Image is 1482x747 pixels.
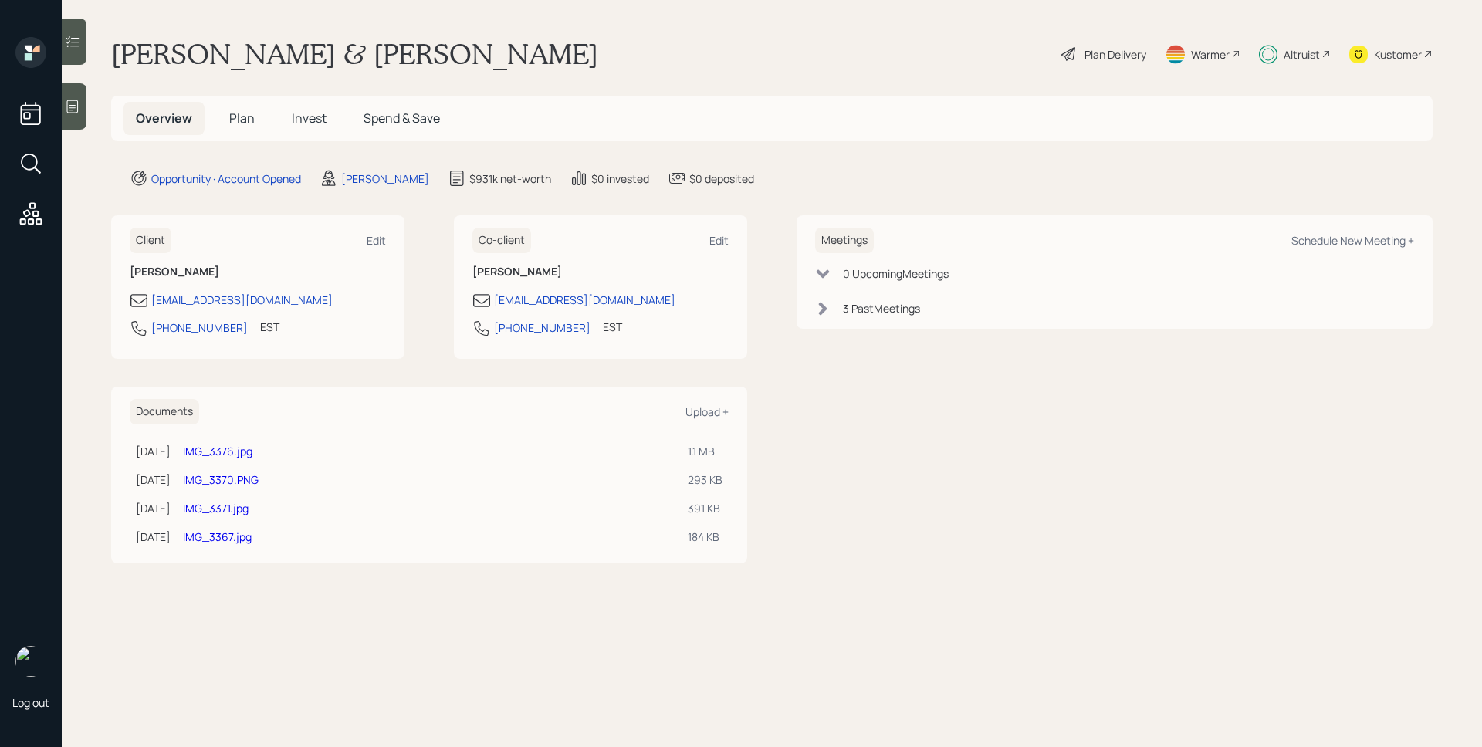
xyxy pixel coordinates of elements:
[603,319,622,335] div: EST
[1291,233,1414,248] div: Schedule New Meeting +
[1284,46,1320,63] div: Altruist
[136,500,171,516] div: [DATE]
[815,228,874,253] h6: Meetings
[1191,46,1230,63] div: Warmer
[591,171,649,187] div: $0 invested
[341,171,429,187] div: [PERSON_NAME]
[130,265,386,279] h6: [PERSON_NAME]
[183,501,249,515] a: IMG_3371.jpg
[1084,46,1146,63] div: Plan Delivery
[494,319,590,336] div: [PHONE_NUMBER]
[364,110,440,127] span: Spend & Save
[136,472,171,488] div: [DATE]
[136,529,171,545] div: [DATE]
[151,292,333,308] div: [EMAIL_ADDRESS][DOMAIN_NAME]
[688,472,722,488] div: 293 KB
[688,443,722,459] div: 1.1 MB
[229,110,255,127] span: Plan
[136,443,171,459] div: [DATE]
[472,228,531,253] h6: Co-client
[688,500,722,516] div: 391 KB
[130,399,199,424] h6: Documents
[183,444,252,458] a: IMG_3376.jpg
[130,228,171,253] h6: Client
[843,265,949,282] div: 0 Upcoming Meeting s
[709,233,729,248] div: Edit
[494,292,675,308] div: [EMAIL_ADDRESS][DOMAIN_NAME]
[260,319,279,335] div: EST
[367,233,386,248] div: Edit
[151,319,248,336] div: [PHONE_NUMBER]
[689,171,754,187] div: $0 deposited
[111,37,598,71] h1: [PERSON_NAME] & [PERSON_NAME]
[15,646,46,677] img: james-distasi-headshot.png
[12,695,49,710] div: Log out
[469,171,551,187] div: $931k net-worth
[688,529,722,545] div: 184 KB
[183,472,259,487] a: IMG_3370.PNG
[1374,46,1422,63] div: Kustomer
[472,265,729,279] h6: [PERSON_NAME]
[292,110,327,127] span: Invest
[183,529,252,544] a: IMG_3367.jpg
[136,110,192,127] span: Overview
[151,171,301,187] div: Opportunity · Account Opened
[843,300,920,316] div: 3 Past Meeting s
[685,404,729,419] div: Upload +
